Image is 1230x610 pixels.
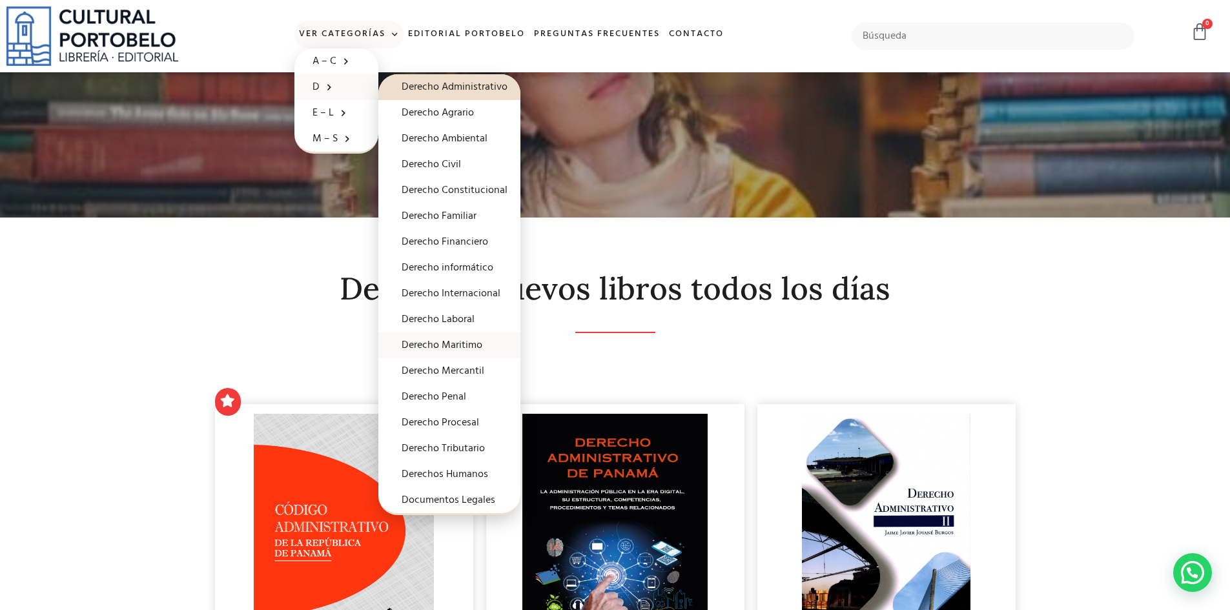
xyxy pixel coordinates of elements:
[378,74,520,100] a: Derecho Administrativo
[1202,19,1213,29] span: 0
[378,178,520,203] a: Derecho Constitucional
[378,281,520,307] a: Derecho Internacional
[1191,23,1209,41] a: 0
[664,21,728,48] a: Contacto
[215,272,1016,306] h2: Descubre nuevos libros todos los días
[378,74,520,515] ul: D
[378,358,520,384] a: Derecho Mercantil
[294,48,378,74] a: A – C
[294,100,378,126] a: E – L
[378,229,520,255] a: Derecho Financiero
[378,410,520,436] a: Derecho Procesal
[852,23,1135,50] input: Búsqueda
[378,384,520,410] a: Derecho Penal
[378,487,520,513] a: Documentos Legales
[378,100,520,126] a: Derecho Agrario
[529,21,664,48] a: Preguntas frecuentes
[294,21,404,48] a: Ver Categorías
[378,332,520,358] a: Derecho Maritimo
[404,21,529,48] a: Editorial Portobelo
[294,126,378,152] a: M – S
[378,307,520,332] a: Derecho Laboral
[1173,553,1212,592] div: Contactar por WhatsApp
[378,152,520,178] a: Derecho Civil
[294,74,378,100] a: D
[378,126,520,152] a: Derecho Ambiental
[378,462,520,487] a: Derechos Humanos
[378,436,520,462] a: Derecho Tributario
[378,255,520,281] a: Derecho informático
[378,203,520,229] a: Derecho Familiar
[294,48,378,154] ul: Ver Categorías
